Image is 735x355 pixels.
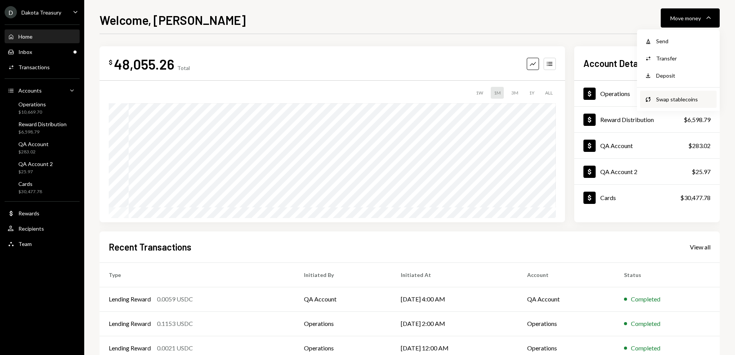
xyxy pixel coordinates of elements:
[574,81,720,106] a: Operations$10,669.70
[518,311,615,336] td: Operations
[574,107,720,132] a: Reward Distribution$6,598.79
[18,33,33,40] div: Home
[295,262,392,287] th: Initiated By
[631,295,660,304] div: Completed
[661,8,720,28] button: Move money
[18,169,53,175] div: $25.97
[518,262,615,287] th: Account
[18,181,42,187] div: Cards
[600,194,616,201] div: Cards
[177,65,190,71] div: Total
[18,141,49,147] div: QA Account
[631,319,660,328] div: Completed
[688,141,710,150] div: $283.02
[295,287,392,311] td: QA Account
[100,262,295,287] th: Type
[5,158,80,177] a: QA Account 2$25.97
[600,116,654,123] div: Reward Distribution
[109,295,151,304] div: Lending Reward
[5,29,80,43] a: Home
[491,87,504,99] div: 1M
[18,109,46,116] div: $10,669.70
[5,6,17,18] div: D
[5,178,80,197] a: Cards$30,477.78
[5,206,80,220] a: Rewards
[18,129,67,135] div: $6,598.79
[5,99,80,117] a: Operations$10,669.70
[5,221,80,235] a: Recipients
[5,83,80,97] a: Accounts
[295,311,392,336] td: Operations
[615,262,720,287] th: Status
[656,95,712,103] div: Swap stablecoins
[631,344,660,353] div: Completed
[18,101,46,107] div: Operations
[18,225,44,232] div: Recipients
[157,344,193,353] div: 0.0021 USDC
[392,262,518,287] th: Initiated At
[5,237,80,251] a: Team
[600,168,637,175] div: QA Account 2
[684,115,710,124] div: $6,598.79
[109,344,151,353] div: Lending Reward
[656,72,712,80] div: Deposit
[157,319,193,328] div: 0.1153 USDC
[600,142,633,149] div: QA Account
[114,55,174,73] div: 48,055.26
[109,241,191,253] h2: Recent Transactions
[542,87,556,99] div: ALL
[574,159,720,184] a: QA Account 2$25.97
[21,9,61,16] div: Dakota Treasury
[690,243,710,251] a: View all
[656,37,712,45] div: Send
[5,119,80,137] a: Reward Distribution$6,598.79
[600,90,630,97] div: Operations
[100,12,246,28] h1: Welcome, [PERSON_NAME]
[392,287,518,311] td: [DATE] 4:00 AM
[109,319,151,328] div: Lending Reward
[656,54,712,62] div: Transfer
[18,87,42,94] div: Accounts
[18,64,50,70] div: Transactions
[18,121,67,127] div: Reward Distribution
[18,149,49,155] div: $283.02
[574,185,720,210] a: Cards$30,477.78
[109,59,113,66] div: $
[508,87,521,99] div: 3M
[670,14,701,22] div: Move money
[680,193,710,202] div: $30,477.78
[473,87,486,99] div: 1W
[18,161,53,167] div: QA Account 2
[583,57,647,70] h2: Account Details
[526,87,537,99] div: 1Y
[392,311,518,336] td: [DATE] 2:00 AM
[5,138,80,157] a: QA Account$283.02
[518,287,615,311] td: QA Account
[157,295,193,304] div: 0.0059 USDC
[5,45,80,59] a: Inbox
[18,189,42,195] div: $30,477.78
[18,49,32,55] div: Inbox
[5,60,80,74] a: Transactions
[574,133,720,158] a: QA Account$283.02
[18,210,39,217] div: Rewards
[692,167,710,176] div: $25.97
[18,241,32,247] div: Team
